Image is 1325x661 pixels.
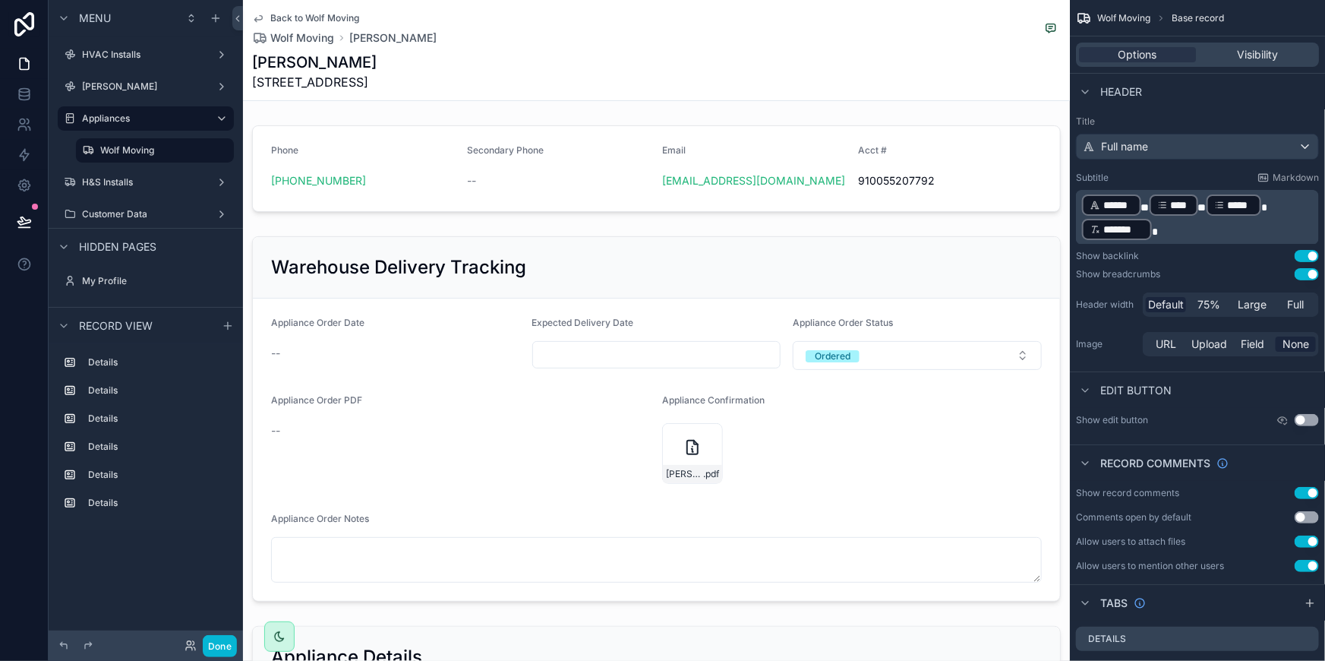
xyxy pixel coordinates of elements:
[1241,337,1264,352] span: Field
[1156,337,1176,352] span: URL
[58,74,234,99] a: [PERSON_NAME]
[1100,596,1128,611] span: Tabs
[88,413,228,425] label: Details
[270,12,359,24] span: Back to Wolf Moving
[1076,414,1148,426] label: Show edit button
[76,138,234,163] a: Wolf Moving
[79,239,156,255] span: Hidden pages
[1100,456,1210,471] span: Record comments
[1148,297,1184,312] span: Default
[1288,297,1304,312] span: Full
[58,269,234,293] a: My Profile
[1076,268,1160,280] div: Show breadcrumbs
[270,30,334,46] span: Wolf Moving
[82,275,231,287] label: My Profile
[88,356,228,368] label: Details
[1076,299,1137,311] label: Header width
[1191,337,1227,352] span: Upload
[88,384,228,397] label: Details
[349,30,437,46] a: [PERSON_NAME]
[58,106,234,131] a: Appliances
[100,144,225,157] label: Wolf Moving
[1257,172,1319,184] a: Markdown
[1088,633,1126,645] label: Details
[79,11,111,26] span: Menu
[1273,172,1319,184] span: Markdown
[1282,337,1309,352] span: None
[1076,134,1319,160] button: Full name
[82,112,203,125] label: Appliances
[1076,172,1109,184] label: Subtitle
[203,635,237,657] button: Done
[1238,297,1267,312] span: Large
[88,441,228,453] label: Details
[1237,47,1278,62] span: Visibility
[1100,383,1172,398] span: Edit button
[1076,250,1139,262] div: Show backlink
[58,202,234,226] a: Customer Data
[1076,487,1179,499] div: Show record comments
[1076,536,1185,548] div: Allow users to attach files
[252,30,334,46] a: Wolf Moving
[82,176,210,188] label: H&S Installs
[1172,12,1224,24] span: Base record
[82,81,210,93] label: [PERSON_NAME]
[1198,297,1221,312] span: 75%
[82,49,210,61] label: HVAC Installs
[82,208,210,220] label: Customer Data
[49,343,243,530] div: scrollable content
[88,497,228,509] label: Details
[1101,139,1148,154] span: Full name
[1076,560,1224,572] div: Allow users to mention other users
[79,318,153,334] span: Record view
[1118,47,1157,62] span: Options
[88,469,228,481] label: Details
[252,12,359,24] a: Back to Wolf Moving
[58,43,234,67] a: HVAC Installs
[1076,511,1191,523] div: Comments open by default
[1100,84,1142,100] span: Header
[252,73,377,91] span: [STREET_ADDRESS]
[58,170,234,195] a: H&S Installs
[1076,338,1137,350] label: Image
[1097,12,1150,24] span: Wolf Moving
[1076,115,1319,128] label: Title
[252,52,377,73] h1: [PERSON_NAME]
[1076,190,1319,244] div: scrollable content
